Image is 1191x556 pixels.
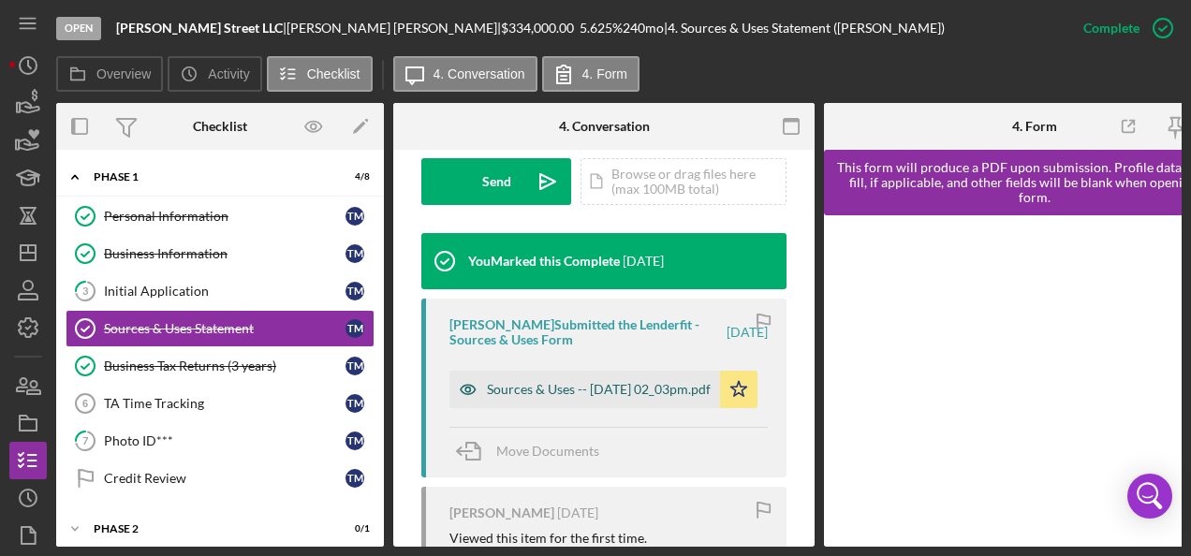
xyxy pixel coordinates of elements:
[66,198,375,235] a: Personal InformationTM
[482,158,511,205] div: Send
[557,505,598,520] time: 2025-07-17 17:51
[94,171,323,183] div: Phase 1
[542,56,640,92] button: 4. Form
[82,434,89,446] tspan: 7
[623,21,664,36] div: 240 mo
[449,371,757,408] button: Sources & Uses -- [DATE] 02_03pm.pdf
[468,254,620,269] div: You Marked this Complete
[582,66,627,81] label: 4. Form
[496,443,599,459] span: Move Documents
[193,119,247,134] div: Checklist
[336,523,370,534] div: 0 / 1
[346,244,364,263] div: T M
[104,396,346,411] div: TA Time Tracking
[104,321,346,336] div: Sources & Uses Statement
[346,357,364,375] div: T M
[96,66,151,81] label: Overview
[664,21,945,36] div: | 4. Sources & Uses Statement ([PERSON_NAME])
[116,20,283,36] b: [PERSON_NAME] Street LLC
[104,471,346,486] div: Credit Review
[66,310,375,347] a: Sources & Uses StatementTM
[449,505,554,520] div: [PERSON_NAME]
[116,21,287,36] div: |
[56,17,101,40] div: Open
[346,319,364,338] div: T M
[1012,119,1057,134] div: 4. Form
[208,66,249,81] label: Activity
[66,235,375,272] a: Business InformationTM
[82,398,88,409] tspan: 6
[434,66,525,81] label: 4. Conversation
[449,531,647,546] div: Viewed this item for the first time.
[421,158,571,205] button: Send
[82,285,88,297] tspan: 3
[487,382,711,397] div: Sources & Uses -- [DATE] 02_03pm.pdf
[287,21,501,36] div: [PERSON_NAME] [PERSON_NAME] |
[559,119,650,134] div: 4. Conversation
[104,209,346,224] div: Personal Information
[623,254,664,269] time: 2025-08-07 18:56
[393,56,537,92] button: 4. Conversation
[66,385,375,422] a: 6TA Time TrackingTM
[346,432,364,450] div: T M
[94,523,323,534] div: Phase 2
[1083,9,1140,47] div: Complete
[346,282,364,300] div: T M
[580,21,623,36] div: 5.625 %
[307,66,360,81] label: Checklist
[727,325,768,340] time: 2025-07-17 18:03
[66,347,375,385] a: Business Tax Returns (3 years)TM
[168,56,261,92] button: Activity
[1065,9,1182,47] button: Complete
[449,428,618,475] button: Move Documents
[66,272,375,310] a: 3Initial ApplicationTM
[346,394,364,413] div: T M
[104,284,346,299] div: Initial Application
[104,246,346,261] div: Business Information
[66,460,375,497] a: Credit ReviewTM
[336,171,370,183] div: 4 / 8
[346,469,364,488] div: T M
[449,317,724,347] div: [PERSON_NAME] Submitted the Lenderfit - Sources & Uses Form
[346,207,364,226] div: T M
[501,21,580,36] div: $334,000.00
[1127,474,1172,519] div: Open Intercom Messenger
[267,56,373,92] button: Checklist
[56,56,163,92] button: Overview
[104,358,346,373] div: Business Tax Returns (3 years)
